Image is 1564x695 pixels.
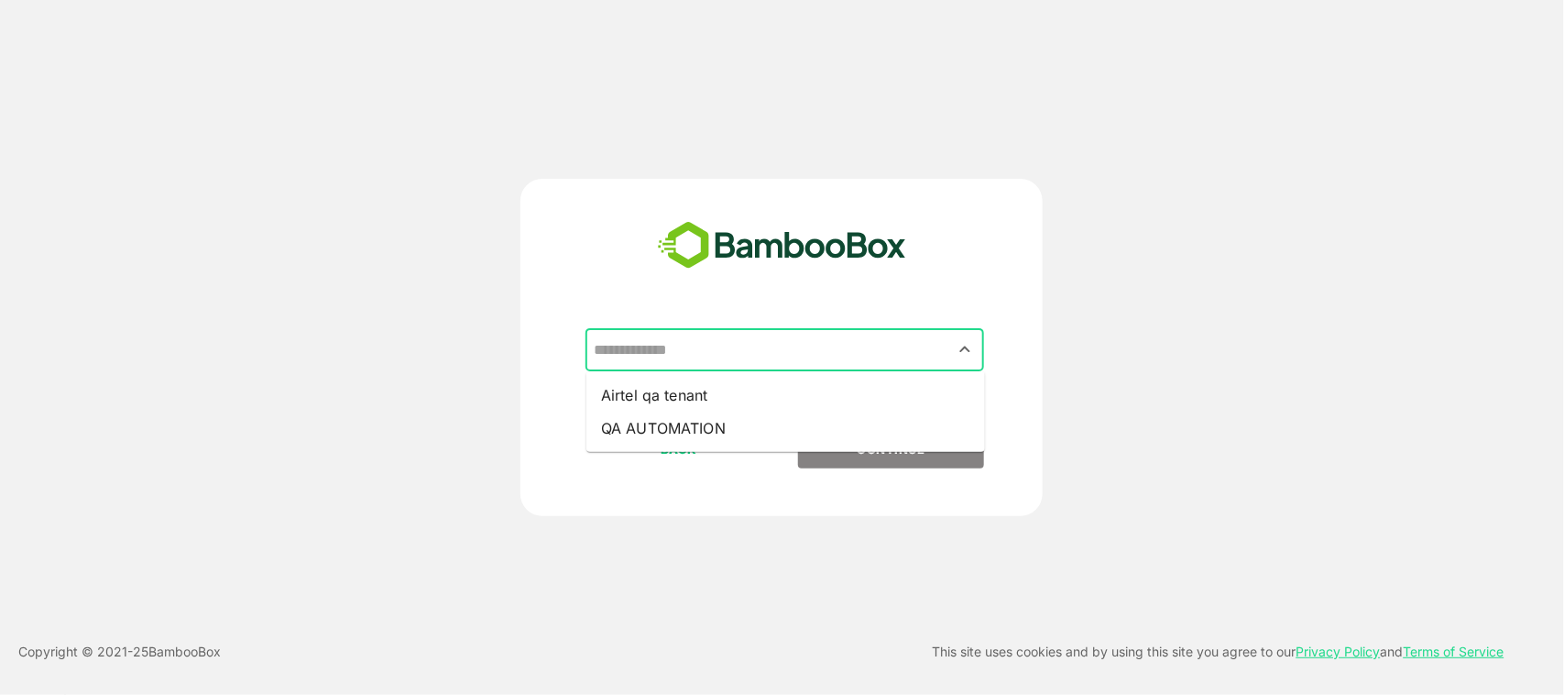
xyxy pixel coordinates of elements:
li: Airtel qa tenant [586,379,985,412]
a: Privacy Policy [1296,644,1381,659]
p: This site uses cookies and by using this site you agree to our and [933,641,1504,663]
li: QA AUTOMATION [586,412,985,445]
button: Close [953,337,978,362]
img: bamboobox [648,215,916,276]
a: Terms of Service [1404,644,1504,659]
p: Copyright © 2021- 25 BambooBox [18,641,221,663]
